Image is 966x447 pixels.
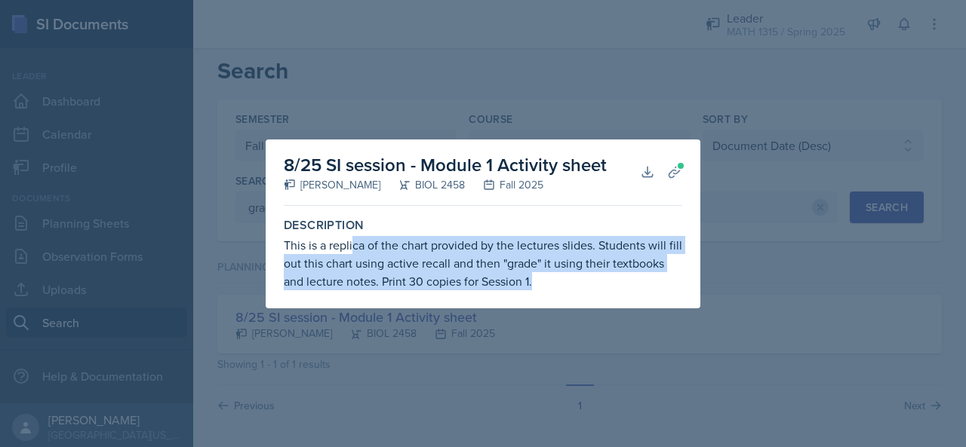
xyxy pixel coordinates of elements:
[284,236,682,290] div: This is a replica of the chart provided by the lectures slides. Students will fill out this chart...
[380,177,465,193] div: BIOL 2458
[284,218,682,233] label: Description
[284,152,607,179] h2: 8/25 SI session - Module 1 Activity sheet
[284,177,380,193] div: [PERSON_NAME]
[465,177,543,193] div: Fall 2025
